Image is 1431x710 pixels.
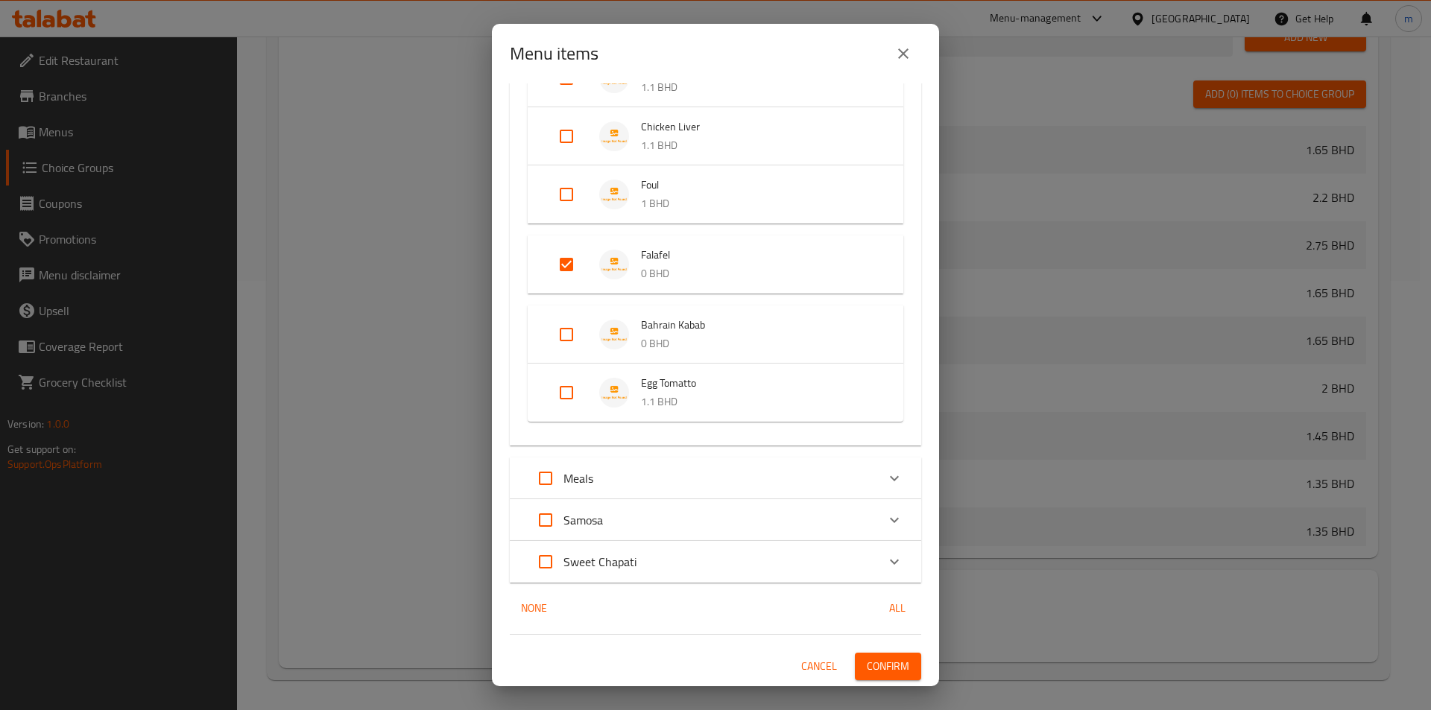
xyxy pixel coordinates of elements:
[563,511,603,529] p: Samosa
[641,264,874,283] p: 0 BHD
[599,180,629,209] img: Foul
[528,305,903,364] div: Expand
[885,36,921,72] button: close
[795,653,843,680] button: Cancel
[641,316,874,335] span: Bahrain Kabab
[801,657,837,676] span: Cancel
[528,165,903,224] div: Expand
[641,194,874,213] p: 1 BHD
[510,457,921,499] div: Expand
[599,121,629,151] img: Chicken Liver
[510,499,921,541] div: Expand
[528,235,903,294] div: Expand
[641,393,874,411] p: 1.1 BHD
[867,657,909,676] span: Confirm
[874,595,921,622] button: All
[563,553,636,571] p: Sweet Chapati
[879,599,915,618] span: All
[510,541,921,583] div: Expand
[510,42,598,66] h2: Menu items
[599,250,629,279] img: Falafel
[641,246,874,264] span: Falafel
[855,653,921,680] button: Confirm
[528,364,903,422] div: Expand
[641,374,874,393] span: Egg Tomatto
[510,595,557,622] button: None
[641,136,874,155] p: 1.1 BHD
[563,469,593,487] p: Meals
[599,320,629,349] img: Bahrain Kabab
[641,176,874,194] span: Foul
[641,118,874,136] span: Chicken Liver
[641,335,874,353] p: 0 BHD
[641,78,874,97] p: 1.1 BHD
[516,599,552,618] span: None
[528,107,903,165] div: Expand
[599,378,629,408] img: Egg Tomatto
[510,37,921,446] div: Expand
